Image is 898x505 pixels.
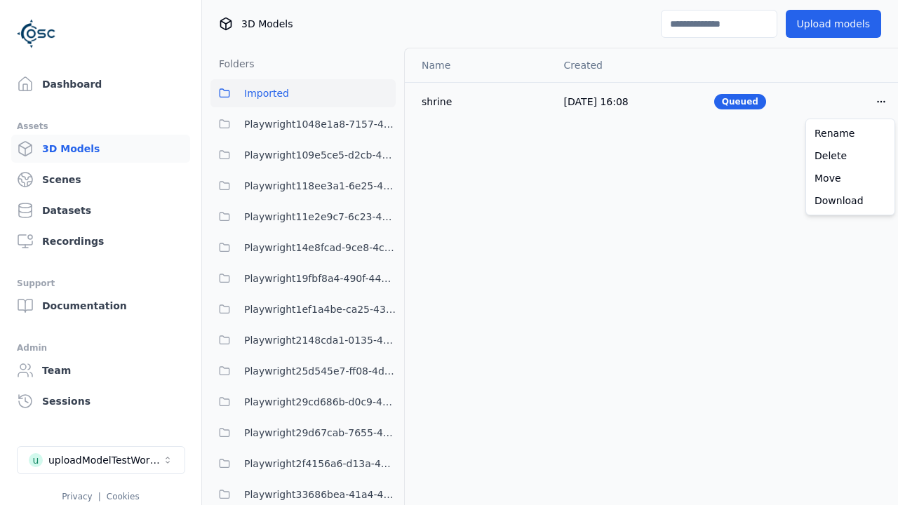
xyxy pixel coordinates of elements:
a: Download [809,189,892,212]
a: Delete [809,144,892,167]
a: Rename [809,122,892,144]
a: Move [809,167,892,189]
